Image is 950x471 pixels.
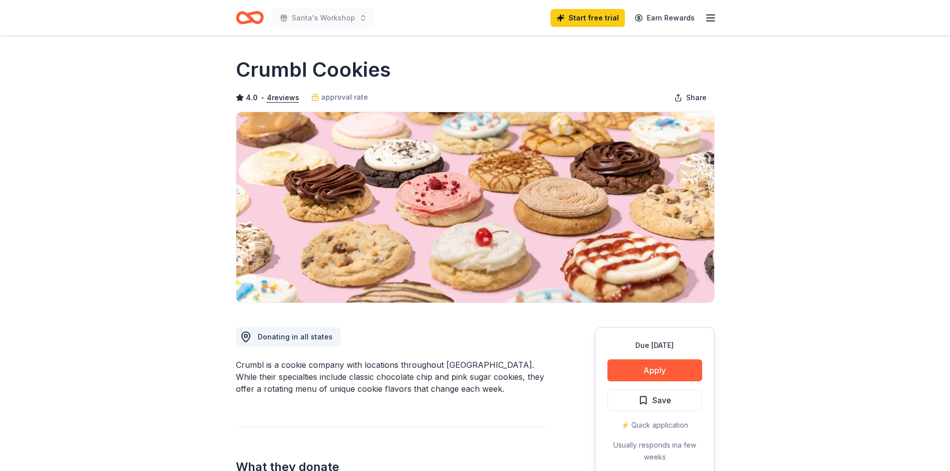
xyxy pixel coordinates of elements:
[267,92,299,104] button: 4reviews
[607,419,702,431] div: ⚡️ Quick application
[236,56,391,84] h1: Crumbl Cookies
[321,91,368,103] span: approval rate
[272,8,375,28] button: Santa's Workshop
[260,94,264,102] span: •
[236,112,714,303] img: Image for Crumbl Cookies
[652,394,671,407] span: Save
[236,6,264,29] a: Home
[551,9,625,27] a: Start free trial
[311,91,368,103] a: approval rate
[292,12,355,24] span: Santa's Workshop
[607,389,702,411] button: Save
[686,92,707,104] span: Share
[666,88,715,108] button: Share
[607,339,702,351] div: Due [DATE]
[258,332,333,341] span: Donating in all states
[236,359,547,395] div: Crumbl is a cookie company with locations throughout [GEOGRAPHIC_DATA]. While their specialties i...
[607,439,702,463] div: Usually responds in a few weeks
[629,9,701,27] a: Earn Rewards
[246,92,258,104] span: 4.0
[607,359,702,381] button: Apply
